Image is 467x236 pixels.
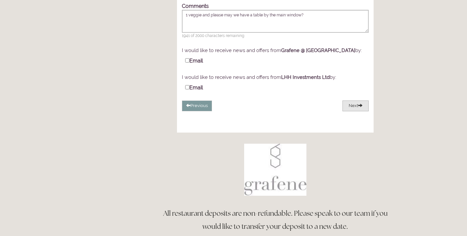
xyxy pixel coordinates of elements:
[185,85,189,89] input: Email
[182,3,209,9] label: Comments
[244,144,306,196] img: Book a table at Grafene Restaurant @ Losehill
[185,58,189,63] input: Email
[281,47,355,53] strong: Grafene @ [GEOGRAPHIC_DATA]
[281,74,330,80] strong: LHH Investments Ltd
[182,100,212,111] button: Previous
[342,100,369,111] button: Next
[182,47,369,53] div: I would like to receive news and offers from by:
[185,57,203,64] label: Email
[161,207,390,233] h3: All restaurant deposits are non-refundable. Please speak to our team if you would like to transfe...
[182,74,369,80] div: I would like to receive news and offers from by:
[185,84,203,91] label: Email
[182,33,369,38] span: 1941 of 2000 characters remaining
